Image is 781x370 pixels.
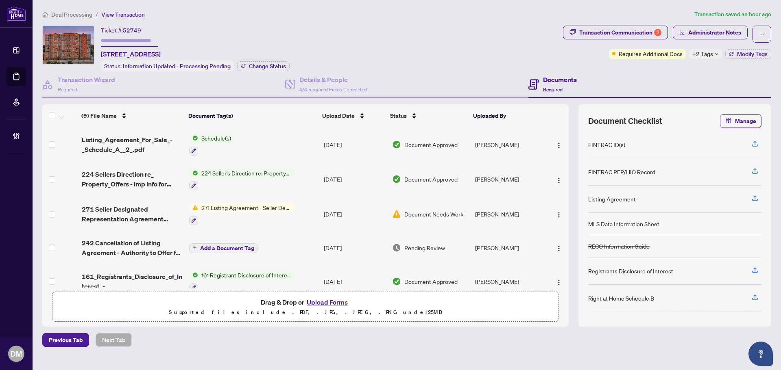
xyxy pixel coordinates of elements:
[42,12,48,17] span: home
[123,63,231,70] span: Information Updated - Processing Pending
[392,140,401,149] img: Document Status
[96,333,132,347] button: Next Tab
[588,115,662,127] span: Document Checklist
[189,270,198,279] img: Status Icon
[556,177,562,184] img: Logo
[619,49,683,58] span: Requires Additional Docs
[588,167,655,176] div: FINTRAC PEP/HIO Record
[299,75,367,84] h4: Details & People
[198,203,295,212] span: 271 Listing Agreement - Seller Designated Representation Agreement Authority to Offer for Sale
[759,31,765,37] span: ellipsis
[321,162,389,197] td: [DATE]
[404,175,458,184] span: Document Approved
[198,134,234,143] span: Schedule(s)
[392,277,401,286] img: Document Status
[556,245,562,252] img: Logo
[81,111,117,120] span: (9) File Name
[189,243,258,253] button: Add a Document Tag
[404,210,463,219] span: Document Needs Work
[588,266,673,275] div: Registrants Disclosure of Interest
[11,348,22,359] span: DM
[543,87,563,93] span: Required
[748,342,773,366] button: Open asap
[563,26,668,39] button: Transaction Communication2
[96,10,98,19] li: /
[101,49,161,59] span: [STREET_ADDRESS]
[588,242,650,251] div: RECO Information Guide
[404,277,458,286] span: Document Approved
[189,203,198,212] img: Status Icon
[198,169,295,177] span: 224 Seller's Direction re: Property/Offers - Important Information for Seller Acknowledgement
[470,104,543,127] th: Uploaded By
[552,138,565,151] button: Logo
[78,104,185,127] th: (9) File Name
[198,270,295,279] span: 161 Registrant Disclosure of Interest - Disposition ofProperty
[82,272,183,291] span: 161_Registrants_Disclosure_of_Interest_-_Disposition_of_Property_-_PropTx-[PERSON_NAME] 10 EXECUT...
[588,195,636,203] div: Listing Agreement
[404,140,458,149] span: Document Approved
[82,204,183,224] span: 271 Seller Designated Representation Agreement Authority to Offer for Sale - PropTx-OREA_[DATE] 1...
[556,212,562,218] img: Logo
[556,142,562,149] img: Logo
[472,127,545,162] td: [PERSON_NAME]
[189,270,295,292] button: Status Icon161 Registrant Disclosure of Interest - Disposition ofProperty
[261,297,350,307] span: Drag & Drop or
[237,61,290,71] button: Change Status
[552,275,565,288] button: Logo
[472,232,545,264] td: [PERSON_NAME]
[51,11,92,18] span: Deal Processing
[82,169,183,189] span: 224 Sellers Direction re_ Property_Offers - Imp Info for Seller Ack - PropTx-OREA_[DATE] 14_37_45...
[543,75,577,84] h4: Documents
[392,210,401,219] img: Document Status
[720,114,761,128] button: Manage
[58,75,115,84] h4: Transaction Wizard
[725,49,771,59] button: Modify Tags
[185,104,319,127] th: Document Tag(s)
[694,10,771,19] article: Transaction saved an hour ago
[58,87,77,93] span: Required
[101,61,234,71] div: Status:
[101,26,141,35] div: Ticket #:
[299,87,367,93] span: 4/4 Required Fields Completed
[588,294,654,303] div: Right at Home Schedule B
[82,238,183,257] span: 242 Cancellation of Listing Agreement - Authority to Offer for Sale - PropTx-OREA_[DATE] 14_37_41...
[673,26,748,39] button: Administrator Notes
[43,26,94,64] img: IMG-E12396135_1.jpg
[692,49,713,58] span: +2 Tags
[588,140,625,149] div: FINTRAC ID(s)
[322,111,355,120] span: Upload Date
[193,246,197,250] span: plus
[387,104,469,127] th: Status
[392,175,401,184] img: Document Status
[189,203,295,225] button: Status Icon271 Listing Agreement - Seller Designated Representation Agreement Authority to Offer ...
[588,219,659,228] div: MLS Data Information Sheet
[321,197,389,232] td: [DATE]
[42,333,89,347] button: Previous Tab
[304,297,350,307] button: Upload Forms
[390,111,407,120] span: Status
[57,307,554,317] p: Supported files include .PDF, .JPG, .JPEG, .PNG under 25 MB
[679,30,685,35] span: solution
[715,52,719,56] span: down
[552,173,565,186] button: Logo
[319,104,387,127] th: Upload Date
[321,232,389,264] td: [DATE]
[472,264,545,299] td: [PERSON_NAME]
[321,264,389,299] td: [DATE]
[123,27,141,34] span: 52749
[404,243,445,252] span: Pending Review
[737,51,768,57] span: Modify Tags
[735,115,756,128] span: Manage
[189,169,198,177] img: Status Icon
[552,241,565,254] button: Logo
[82,135,183,154] span: Listing_Agreement_For_Sale_-_Schedule_A__2_.pdf
[472,197,545,232] td: [PERSON_NAME]
[200,245,254,251] span: Add a Document Tag
[101,11,145,18] span: View Transaction
[189,134,234,156] button: Status IconSchedule(s)
[7,6,26,21] img: logo
[189,242,258,253] button: Add a Document Tag
[249,63,286,69] span: Change Status
[688,26,741,39] span: Administrator Notes
[189,169,295,190] button: Status Icon224 Seller's Direction re: Property/Offers - Important Information for Seller Acknowle...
